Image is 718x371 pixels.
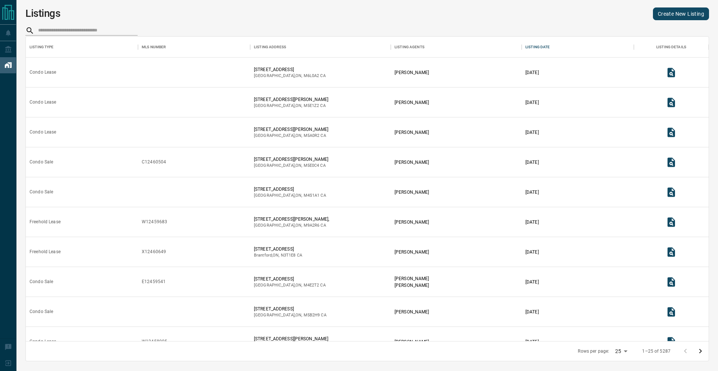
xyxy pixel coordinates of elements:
[254,312,326,318] p: [GEOGRAPHIC_DATA] , ON , CA
[664,185,679,200] button: View Listing Details
[525,69,539,76] p: [DATE]
[25,7,61,19] h1: Listings
[254,193,326,199] p: [GEOGRAPHIC_DATA] , ON , CA
[525,99,539,106] p: [DATE]
[304,133,320,138] span: m5a0r2
[395,219,429,226] p: [PERSON_NAME]
[142,159,166,165] div: C12460504
[395,282,429,289] p: [PERSON_NAME]
[254,103,328,109] p: [GEOGRAPHIC_DATA] , ON , CA
[26,37,138,58] div: Listing Type
[30,309,53,315] div: Condo Sale
[395,129,429,136] p: [PERSON_NAME]
[142,279,166,285] div: E12459541
[254,223,329,229] p: [GEOGRAPHIC_DATA] , ON , CA
[304,103,319,108] span: m5e1z2
[664,65,679,80] button: View Listing Details
[254,246,302,252] p: [STREET_ADDRESS]
[30,189,53,195] div: Condo Sale
[395,159,429,166] p: [PERSON_NAME]
[142,37,166,58] div: MLS Number
[30,129,56,135] div: Condo Lease
[578,348,609,355] p: Rows per page:
[664,275,679,289] button: View Listing Details
[664,334,679,349] button: View Listing Details
[525,219,539,226] p: [DATE]
[395,69,429,76] p: [PERSON_NAME]
[254,66,326,73] p: [STREET_ADDRESS]
[30,99,56,105] div: Condo Lease
[30,249,61,255] div: Freehold Lease
[525,279,539,285] p: [DATE]
[254,156,328,163] p: [STREET_ADDRESS][PERSON_NAME]
[664,125,679,140] button: View Listing Details
[395,275,429,282] p: [PERSON_NAME]
[30,219,61,225] div: Freehold Lease
[664,304,679,319] button: View Listing Details
[304,73,319,78] span: m6l0a2
[30,69,56,76] div: Condo Lease
[254,306,326,312] p: [STREET_ADDRESS]
[391,37,522,58] div: Listing Agents
[395,37,424,58] div: Listing Agents
[30,37,54,58] div: Listing Type
[642,348,671,355] p: 1–25 of 5287
[254,73,326,79] p: [GEOGRAPHIC_DATA] , ON , CA
[304,313,320,318] span: m5b2h9
[525,129,539,136] p: [DATE]
[653,7,709,20] a: Create New Listing
[395,249,429,255] p: [PERSON_NAME]
[525,37,550,58] div: Listing Date
[254,126,328,133] p: [STREET_ADDRESS][PERSON_NAME]
[395,99,429,106] p: [PERSON_NAME]
[30,159,53,165] div: Condo Sale
[142,219,167,225] div: W12459683
[304,163,319,168] span: m5e0c4
[664,245,679,260] button: View Listing Details
[525,249,539,255] p: [DATE]
[525,159,539,166] p: [DATE]
[664,215,679,230] button: View Listing Details
[664,155,679,170] button: View Listing Details
[30,279,53,285] div: Condo Sale
[138,37,250,58] div: MLS Number
[612,346,630,357] div: 25
[525,309,539,315] p: [DATE]
[634,37,709,58] div: Listing Details
[254,216,329,223] p: [STREET_ADDRESS][PERSON_NAME],
[304,283,319,288] span: m4e2t2
[254,37,286,58] div: Listing Address
[656,37,686,58] div: Listing Details
[30,338,56,345] div: Condo Lease
[693,344,708,359] button: Go to next page
[395,309,429,315] p: [PERSON_NAME]
[250,37,391,58] div: Listing Address
[142,338,167,345] div: W12458905
[664,95,679,110] button: View Listing Details
[254,252,302,258] p: Brantford , ON , CA
[254,282,326,288] p: [GEOGRAPHIC_DATA] , ON , CA
[254,96,328,103] p: [STREET_ADDRESS][PERSON_NAME]
[254,133,328,139] p: [GEOGRAPHIC_DATA] , ON , CA
[522,37,634,58] div: Listing Date
[304,193,320,198] span: m4s1a1
[254,276,326,282] p: [STREET_ADDRESS]
[395,338,429,345] p: [PERSON_NAME]
[254,335,328,342] p: [STREET_ADDRESS][PERSON_NAME]
[395,189,429,196] p: [PERSON_NAME]
[254,186,326,193] p: [STREET_ADDRESS]
[304,223,320,228] span: m9a2r6
[254,163,328,169] p: [GEOGRAPHIC_DATA] , ON , CA
[525,338,539,345] p: [DATE]
[142,249,166,255] div: X12460649
[525,189,539,196] p: [DATE]
[281,253,296,258] span: n3t1e8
